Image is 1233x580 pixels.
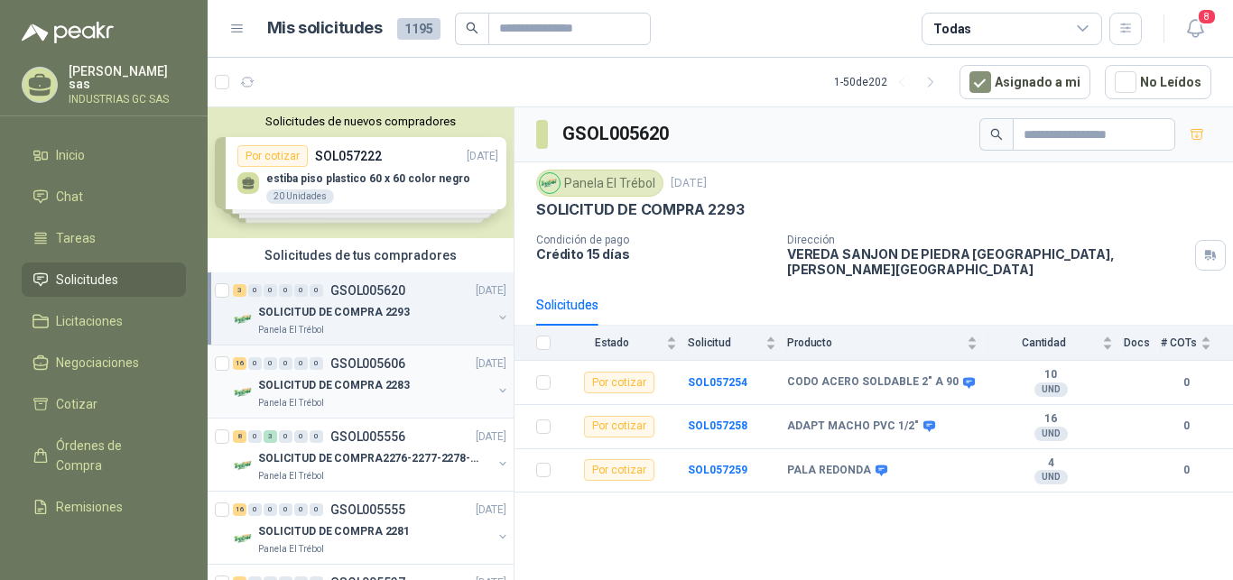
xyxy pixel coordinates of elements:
[476,355,506,373] p: [DATE]
[264,503,277,516] div: 0
[787,419,919,434] b: ADAPT MACHO PVC 1/2"
[1034,427,1068,441] div: UND
[56,145,85,165] span: Inicio
[22,221,186,255] a: Tareas
[536,246,773,262] p: Crédito 15 días
[584,459,654,481] div: Por cotizar
[834,68,945,97] div: 1 - 50 de 202
[264,430,277,443] div: 3
[330,284,405,297] p: GSOL005620
[56,228,96,248] span: Tareas
[264,284,277,297] div: 0
[233,382,255,403] img: Company Logo
[279,430,292,443] div: 0
[1034,470,1068,484] div: UND
[688,464,747,476] a: SOL057259
[310,357,323,370] div: 0
[562,120,672,148] h3: GSOL005620
[988,368,1113,382] b: 10
[988,456,1113,471] b: 4
[988,326,1124,361] th: Cantidad
[22,428,186,483] a: Órdenes de Compra
[258,396,324,410] p: Panela El Trébol
[258,377,410,394] p: SOLICITUD DE COMPRA 2283
[233,430,246,443] div: 8
[787,375,959,390] b: CODO ACERO SOLDABLE 2" A 90
[787,336,963,349] span: Producto
[69,65,186,90] p: [PERSON_NAME] sas
[56,353,139,373] span: Negociaciones
[671,175,707,192] p: [DATE]
[540,173,560,193] img: Company Logo
[1161,336,1197,349] span: # COTs
[233,503,246,516] div: 16
[536,200,745,219] p: SOLICITUD DE COMPRA 2293
[294,284,308,297] div: 0
[22,345,186,380] a: Negociaciones
[279,503,292,516] div: 0
[258,323,324,337] p: Panela El Trébol
[233,280,510,337] a: 3 0 0 0 0 0 GSOL005620[DATE] Company LogoSOLICITUD DE COMPRA 2293Panela El Trébol
[248,357,262,370] div: 0
[466,22,478,34] span: search
[536,295,598,315] div: Solicitudes
[22,387,186,421] a: Cotizar
[960,65,1090,99] button: Asignado a mi
[330,430,405,443] p: GSOL005556
[294,357,308,370] div: 0
[56,270,118,290] span: Solicitudes
[397,18,440,40] span: 1195
[22,262,186,297] a: Solicitudes
[233,426,510,483] a: 8 0 3 0 0 0 GSOL005556[DATE] Company LogoSOLICITUD DE COMPRA2276-2277-2278-2284-2285-Panela El Tr...
[56,436,169,475] span: Órdenes de Compra
[233,353,510,410] a: 16 0 0 0 0 0 GSOL005606[DATE] Company LogoSOLICITUD DE COMPRA 2283Panela El Trébol
[1179,13,1211,45] button: 8
[233,308,255,330] img: Company Logo
[584,372,654,393] div: Por cotizar
[330,357,405,370] p: GSOL005606
[258,523,410,540] p: SOLICITUD DE COMPRA 2281
[258,450,483,467] p: SOLICITUD DE COMPRA2276-2277-2278-2284-2285-
[787,234,1188,246] p: Dirección
[310,503,323,516] div: 0
[22,22,114,43] img: Logo peakr
[22,180,186,214] a: Chat
[1034,382,1068,397] div: UND
[248,430,262,443] div: 0
[56,394,97,414] span: Cotizar
[536,170,663,197] div: Panela El Trébol
[294,430,308,443] div: 0
[233,284,246,297] div: 3
[1161,374,1211,391] b: 0
[208,238,514,272] div: Solicitudes de tus compradores
[233,499,510,557] a: 16 0 0 0 0 0 GSOL005555[DATE] Company LogoSOLICITUD DE COMPRA 2281Panela El Trébol
[22,531,186,566] a: Configuración
[248,284,262,297] div: 0
[561,326,688,361] th: Estado
[536,234,773,246] p: Condición de pago
[310,284,323,297] div: 0
[988,412,1113,427] b: 16
[56,187,83,207] span: Chat
[258,469,324,483] p: Panela El Trébol
[476,502,506,519] p: [DATE]
[56,497,123,517] span: Remisiones
[264,357,277,370] div: 0
[248,503,262,516] div: 0
[258,304,410,321] p: SOLICITUD DE COMPRA 2293
[1161,326,1233,361] th: # COTs
[1124,326,1161,361] th: Docs
[787,326,988,361] th: Producto
[688,376,747,389] b: SOL057254
[215,115,506,128] button: Solicitudes de nuevos compradores
[258,542,324,557] p: Panela El Trébol
[933,19,971,39] div: Todas
[208,107,514,238] div: Solicitudes de nuevos compradoresPor cotizarSOL057222[DATE] estiba piso plastico 60 x 60 color ne...
[1161,462,1211,479] b: 0
[688,336,762,349] span: Solicitud
[233,357,246,370] div: 16
[688,326,787,361] th: Solicitud
[1197,8,1217,25] span: 8
[233,455,255,476] img: Company Logo
[310,430,323,443] div: 0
